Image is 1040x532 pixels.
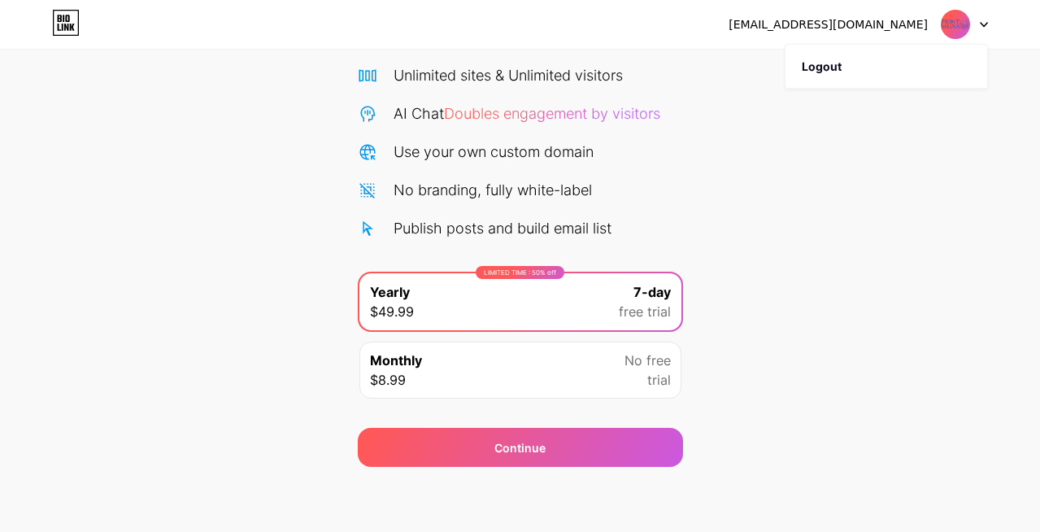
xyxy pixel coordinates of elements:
span: free trial [619,302,671,321]
span: Yearly [370,282,410,302]
div: Unlimited sites & Unlimited visitors [394,64,623,86]
span: $8.99 [370,370,406,390]
span: trial [647,370,671,390]
span: Monthly [370,351,422,370]
span: Doubles engagement by visitors [444,105,660,122]
div: Publish posts and build email list [394,217,611,239]
div: No branding, fully white-label [394,179,592,201]
div: LIMITED TIME : 50% off [476,266,564,279]
span: Continue [494,439,546,456]
span: 7-day [633,282,671,302]
div: AI Chat [394,102,660,124]
img: printmedia [940,9,971,40]
div: [EMAIL_ADDRESS][DOMAIN_NAME] [729,16,928,33]
div: Use your own custom domain [394,141,594,163]
span: No free [624,351,671,370]
li: Logout [785,45,987,89]
span: $49.99 [370,302,414,321]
